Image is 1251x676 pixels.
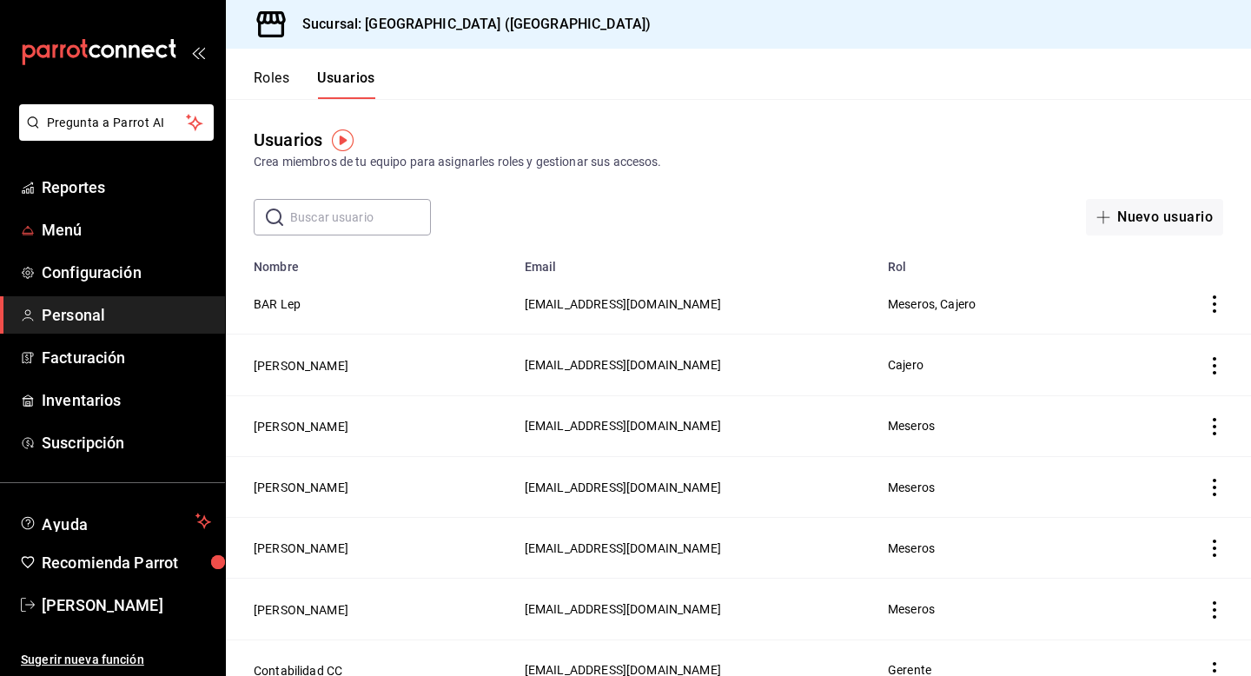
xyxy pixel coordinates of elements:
th: Nombre [226,249,514,274]
th: Email [514,249,877,274]
th: Rol [877,249,1146,274]
button: [PERSON_NAME] [254,479,348,496]
span: Inventarios [42,388,211,412]
button: Usuarios [317,70,375,99]
span: Meseros, Cajero [888,297,976,311]
button: Nuevo usuario [1086,199,1223,235]
span: Ayuda [42,511,189,532]
span: [EMAIL_ADDRESS][DOMAIN_NAME] [525,419,721,433]
button: Roles [254,70,289,99]
button: actions [1206,418,1223,435]
span: Meseros [888,541,935,555]
span: Reportes [42,176,211,199]
button: [PERSON_NAME] [254,357,348,374]
button: [PERSON_NAME] [254,418,348,435]
span: Cajero [888,358,923,372]
div: Usuarios [254,127,322,153]
img: Tooltip marker [332,129,354,151]
span: Suscripción [42,431,211,454]
span: Recomienda Parrot [42,551,211,574]
div: navigation tabs [254,70,375,99]
span: Meseros [888,602,935,616]
span: [EMAIL_ADDRESS][DOMAIN_NAME] [525,541,721,555]
span: [EMAIL_ADDRESS][DOMAIN_NAME] [525,297,721,311]
span: [PERSON_NAME] [42,593,211,617]
span: Sugerir nueva función [21,651,211,669]
div: Crea miembros de tu equipo para asignarles roles y gestionar sus accesos. [254,153,1223,171]
span: [EMAIL_ADDRESS][DOMAIN_NAME] [525,602,721,616]
button: actions [1206,540,1223,557]
span: Configuración [42,261,211,284]
button: BAR Lep [254,295,301,313]
button: [PERSON_NAME] [254,601,348,619]
input: Buscar usuario [290,200,431,235]
span: Meseros [888,480,935,494]
span: Meseros [888,419,935,433]
span: Pregunta a Parrot AI [47,114,187,132]
span: [EMAIL_ADDRESS][DOMAIN_NAME] [525,480,721,494]
button: actions [1206,295,1223,313]
span: [EMAIL_ADDRESS][DOMAIN_NAME] [525,358,721,372]
button: [PERSON_NAME] [254,540,348,557]
span: Menú [42,218,211,242]
button: Pregunta a Parrot AI [19,104,214,141]
button: actions [1206,479,1223,496]
button: open_drawer_menu [191,45,205,59]
span: Facturación [42,346,211,369]
a: Pregunta a Parrot AI [12,126,214,144]
h3: Sucursal: [GEOGRAPHIC_DATA] ([GEOGRAPHIC_DATA]) [288,14,651,35]
button: actions [1206,357,1223,374]
button: actions [1206,601,1223,619]
span: Personal [42,303,211,327]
